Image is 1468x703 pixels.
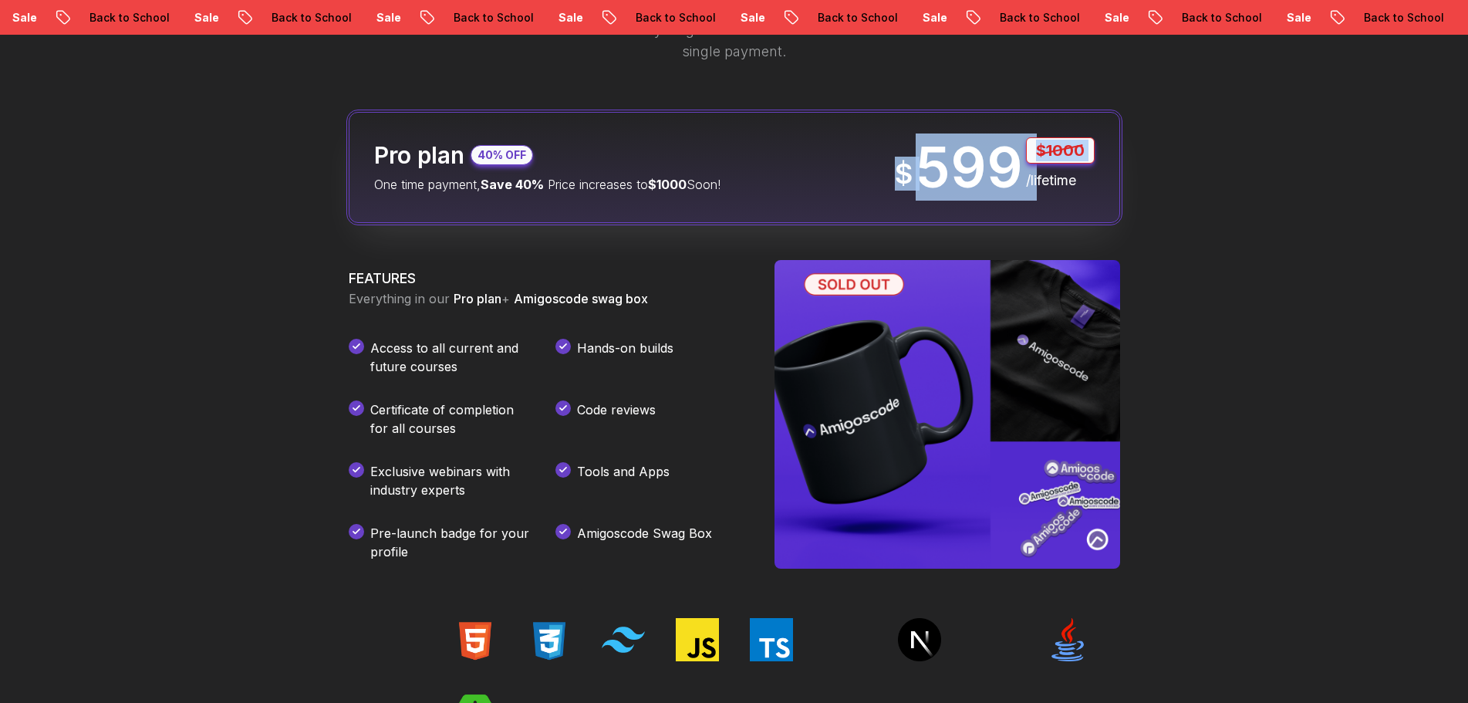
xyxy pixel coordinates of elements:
[895,158,913,189] span: $
[349,289,737,308] p: Everything in our +
[577,401,656,438] p: Code reviews
[1352,10,1456,25] p: Back to School
[514,291,648,306] span: Amigoscode swag box
[577,462,670,499] p: Tools and Apps
[805,10,910,25] p: Back to School
[380,618,423,661] img: techs tacks
[77,10,182,25] p: Back to School
[972,618,1015,661] img: techs tacks
[259,10,364,25] p: Back to School
[546,10,596,25] p: Sale
[364,10,413,25] p: Sale
[750,618,793,661] img: techs tacks
[1169,10,1274,25] p: Back to School
[1026,137,1095,164] p: $1000
[478,147,526,163] p: 40% OFF
[374,141,464,169] h2: Pro plan
[1274,10,1324,25] p: Sale
[454,291,501,306] span: Pro plan
[370,524,531,561] p: Pre-launch badge for your profile
[370,401,531,438] p: Certificate of completion for all courses
[623,10,728,25] p: Back to School
[1046,618,1089,661] img: techs tacks
[676,618,719,661] img: techs tacks
[987,10,1092,25] p: Back to School
[370,339,531,376] p: Access to all current and future courses
[774,260,1120,569] img: Amigoscode SwagBox
[528,618,571,661] img: techs tacks
[577,339,673,376] p: Hands-on builds
[824,618,867,661] img: techs tacks
[910,10,960,25] p: Sale
[602,618,645,661] img: techs tacks
[370,462,531,499] p: Exclusive webinars with industry experts
[349,268,737,289] h3: FEATURES
[1026,170,1095,191] p: /lifetime
[481,177,544,192] span: Save 40%
[441,10,546,25] p: Back to School
[512,19,957,63] p: Get access to everything we offer now and in the future with a single payment.
[374,175,721,194] p: One time payment, Price increases to Soon!
[182,10,231,25] p: Sale
[577,524,712,561] p: Amigoscode Swag Box
[898,618,941,661] img: techs tacks
[916,140,1023,195] p: 599
[648,177,687,192] span: $1000
[1092,10,1142,25] p: Sale
[454,618,497,661] img: techs tacks
[728,10,778,25] p: Sale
